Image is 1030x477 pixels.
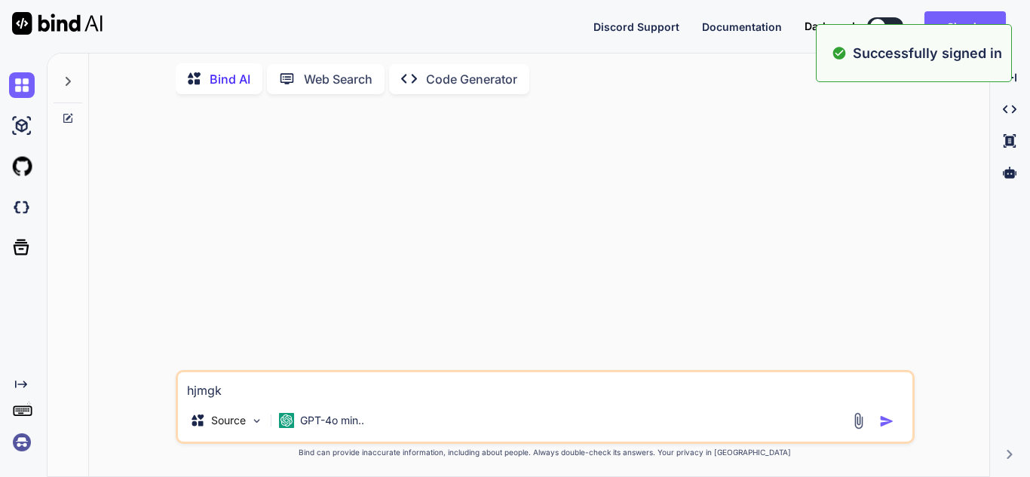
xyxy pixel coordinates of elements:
[300,413,364,428] p: GPT-4o min..
[853,43,1002,63] p: Successfully signed in
[250,414,263,427] img: Pick Models
[12,12,103,35] img: Bind AI
[9,72,35,98] img: chat
[9,113,35,139] img: ai-studio
[593,20,679,33] span: Discord Support
[702,20,782,33] span: Documentation
[805,19,861,34] span: Dark mode
[304,70,372,88] p: Web Search
[924,11,1006,41] button: Sign in
[593,19,679,35] button: Discord Support
[210,70,250,88] p: Bind AI
[879,414,894,429] img: icon
[9,154,35,179] img: githubLight
[850,412,867,430] img: attachment
[426,70,517,88] p: Code Generator
[176,447,915,458] p: Bind can provide inaccurate information, including about people. Always double-check its answers....
[211,413,246,428] p: Source
[832,43,847,63] img: alert
[9,194,35,220] img: darkCloudIdeIcon
[279,413,294,428] img: GPT-4o mini
[9,430,35,455] img: signin
[702,19,782,35] button: Documentation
